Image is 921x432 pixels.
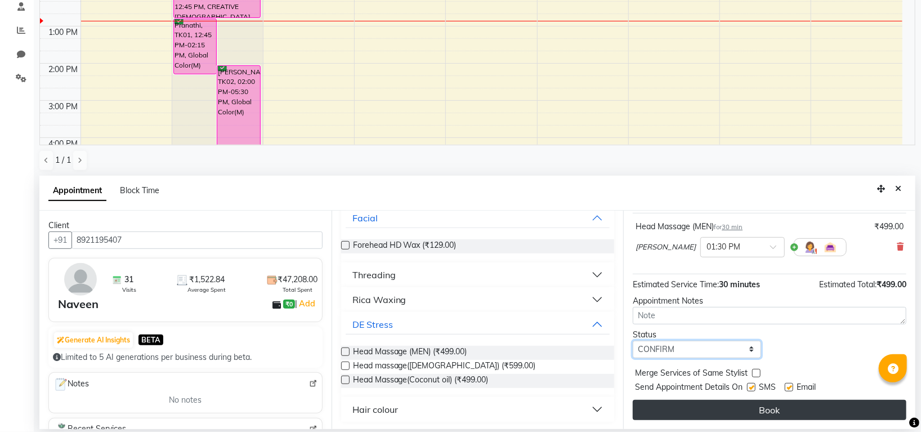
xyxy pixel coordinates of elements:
[295,297,317,310] span: |
[636,242,696,253] span: [PERSON_NAME]
[54,332,133,348] button: Generate AI Insights
[47,101,81,113] div: 3:00 PM
[353,360,536,374] span: Head massage([DEMOGRAPHIC_DATA]) (₹599.00)
[53,377,89,392] span: Notes
[797,381,816,395] span: Email
[53,351,318,363] div: Limited to 5 AI generations per business during beta.
[55,154,71,166] span: 1 / 1
[352,268,396,282] div: Threading
[635,381,743,395] span: Send Appointment Details On
[635,367,748,381] span: Merge Services of Same Stylist
[297,297,317,310] a: Add
[71,231,323,249] input: Search by Name/Mobile/Email/Code
[47,138,81,150] div: 4:00 PM
[890,180,906,198] button: Close
[353,374,489,388] span: Head Massage(Coconut oil) (₹499.00)
[353,239,457,253] span: Forehead HD Wax (₹129.00)
[174,19,217,74] div: Pranathi, TK01, 12:45 PM-02:15 PM, Global Color(M)
[283,300,295,309] span: ₹0
[138,335,163,345] span: BETA
[633,295,906,307] div: Appointment Notes
[48,181,106,201] span: Appointment
[722,223,743,231] span: 30 min
[352,211,378,225] div: Facial
[58,296,99,313] div: Naveen
[633,279,719,290] span: Estimated Service Time:
[352,318,393,331] div: DE Stress
[353,346,467,360] span: Head Massage (MEN) (₹499.00)
[217,66,260,195] div: [PERSON_NAME], TK02, 02:00 PM-05:30 PM, Global Color(M)
[636,221,743,233] div: Head Massage (MEN)
[719,279,760,290] span: 30 minutes
[346,290,610,310] button: Rica Waxing
[874,221,904,233] div: ₹499.00
[124,274,133,286] span: 31
[346,399,610,420] button: Hair colour
[122,286,136,294] span: Visits
[819,279,877,290] span: Estimated Total:
[187,286,226,294] span: Average Spent
[633,400,906,420] button: Book
[346,208,610,228] button: Facial
[169,394,202,406] span: No notes
[48,231,72,249] button: +91
[633,329,761,341] div: Status
[346,265,610,285] button: Threading
[346,314,610,335] button: DE Stress
[120,185,159,195] span: Block Time
[714,223,743,231] small: for
[64,263,97,296] img: avatar
[283,286,312,294] span: Total Spent
[352,403,398,416] div: Hair colour
[278,274,318,286] span: ₹47,208.00
[352,293,406,306] div: Rica Waxing
[877,279,906,290] span: ₹499.00
[189,274,225,286] span: ₹1,522.84
[803,241,817,254] img: Hairdresser.png
[824,241,837,254] img: Interior.png
[47,64,81,75] div: 2:00 PM
[48,220,323,231] div: Client
[759,381,776,395] span: SMS
[47,26,81,38] div: 1:00 PM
